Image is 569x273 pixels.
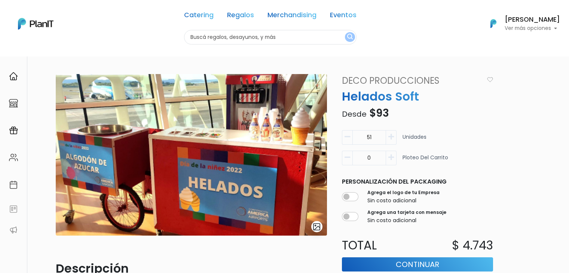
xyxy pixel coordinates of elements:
img: home-e721727adea9d79c4d83392d1f703f7f8bce08238fde08b1acbfd93340b81755.svg [9,72,18,81]
img: calendar-87d922413cdce8b2cf7b7f5f62616a5cf9e4887200fb71536465627b3292af00.svg [9,180,18,189]
p: Sin costo adicional [367,217,446,224]
img: Deco_helados.png [56,74,327,236]
img: gallery-light [312,223,321,231]
img: people-662611757002400ad9ed0e3c099ab2801c6687ba6c219adb57efc949bc21e19d.svg [9,153,18,162]
a: Eventos [330,12,357,21]
img: PlanIt Logo [18,18,53,30]
h6: [PERSON_NAME] [505,16,560,23]
input: Buscá regalos, desayunos, y más [184,30,357,45]
p: Unidades [403,133,426,148]
img: feedback-78b5a0c8f98aac82b08bfc38622c3050aee476f2c9584af64705fc4e61158814.svg [9,205,18,214]
img: partners-52edf745621dab592f3b2c58e3bca9d71375a7ef29c3b500c9f145b62cc070d4.svg [9,226,18,234]
p: Sin costo adicional [367,197,440,205]
a: Merchandising [267,12,316,21]
span: Desde [342,109,367,119]
p: Personalización del packaging [342,177,493,186]
p: Helados Soft [337,88,498,105]
a: Catering [184,12,214,21]
img: heart_icon [487,77,493,82]
img: PlanIt Logo [485,15,502,32]
button: Continuar [342,257,493,272]
button: PlanIt Logo [PERSON_NAME] Ver más opciones [481,14,560,33]
img: marketplace-4ceaa7011d94191e9ded77b95e3339b90024bf715f7c57f8cf31f2d8c509eaba.svg [9,99,18,108]
img: search_button-432b6d5273f82d61273b3651a40e1bd1b912527efae98b1b7a1b2c0702e16a8d.svg [347,34,353,41]
p: Ploteo del carrito [403,154,448,168]
p: Ver más opciones [505,26,560,31]
a: Deco Producciones [337,74,484,88]
label: Agrega el logo de tu Empresa [367,189,440,196]
a: Regalos [227,12,254,21]
img: campaigns-02234683943229c281be62815700db0a1741e53638e28bf9629b52c665b00959.svg [9,126,18,135]
p: Total [337,236,417,254]
p: $ 4.743 [452,236,493,254]
label: Agrega una tarjeta con mensaje [367,209,446,216]
span: $93 [369,106,389,120]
